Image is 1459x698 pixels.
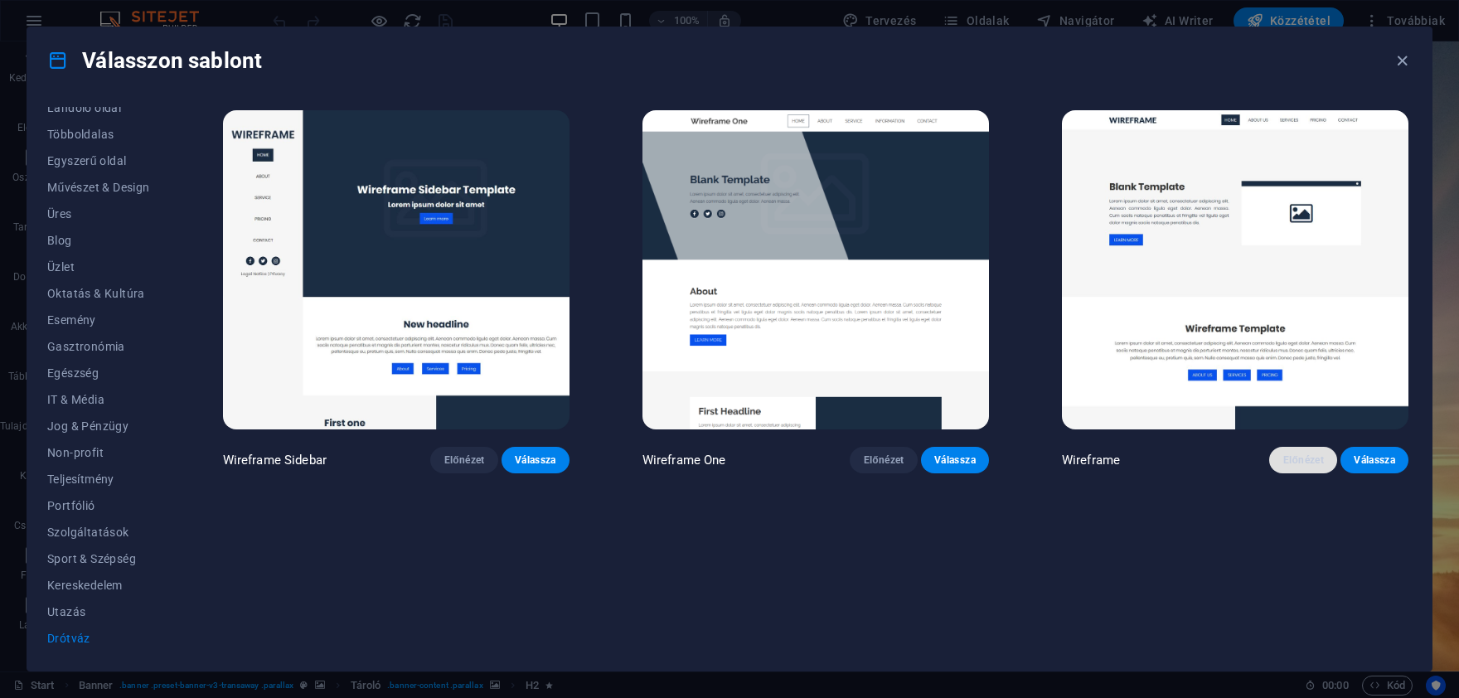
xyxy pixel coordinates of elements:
[47,526,150,539] span: Szolgáltatások
[47,386,150,413] button: IT & Média
[921,447,989,473] button: Válassza
[444,453,485,467] span: Előnézet
[47,605,150,618] span: Utazás
[47,625,150,652] button: Drótváz
[47,313,150,327] span: Esemény
[934,453,976,467] span: Válassza
[47,473,150,486] span: Teljesítmény
[47,519,150,545] button: Szolgáltatások
[642,110,989,429] img: Wireframe One
[47,333,150,360] button: Gasztronómia
[47,101,150,114] span: Landoló oldal
[47,419,150,433] span: Jog & Pénzügy
[47,492,150,519] button: Portfólió
[47,121,150,148] button: Többoldalas
[47,545,150,572] button: Sport & Szépség
[47,439,150,466] button: Non-profit
[47,154,150,167] span: Egyszerű oldal
[47,360,150,386] button: Egészség
[47,466,150,492] button: Teljesítmény
[850,447,918,473] button: Előnézet
[47,632,150,645] span: Drótváz
[47,499,150,512] span: Portfólió
[47,254,150,280] button: Üzlet
[515,453,556,467] span: Válassza
[1282,453,1324,467] span: Előnézet
[47,181,150,194] span: Művészet & Design
[47,280,150,307] button: Oktatás & Kultúra
[1062,452,1120,468] p: Wireframe
[1062,110,1408,429] img: Wireframe
[1354,453,1395,467] span: Válassza
[47,47,262,74] h4: Válasszon sablont
[1340,447,1408,473] button: Válassza
[47,128,150,141] span: Többoldalas
[47,227,150,254] button: Blog
[47,599,150,625] button: Utazás
[47,446,150,459] span: Non-profit
[223,110,570,429] img: Wireframe Sidebar
[47,413,150,439] button: Jog & Pénzügy
[47,260,150,274] span: Üzlet
[47,579,150,592] span: Kereskedelem
[1269,447,1337,473] button: Előnézet
[47,201,150,227] button: Üres
[47,287,150,300] span: Oktatás & Kultúra
[47,234,150,247] span: Blog
[47,340,150,353] span: Gasztronómia
[47,174,150,201] button: Művészet & Design
[642,452,726,468] p: Wireframe One
[863,453,904,467] span: Előnézet
[430,447,498,473] button: Előnézet
[47,552,150,565] span: Sport & Szépség
[47,95,150,121] button: Landoló oldal
[47,148,150,174] button: Egyszerű oldal
[223,452,327,468] p: Wireframe Sidebar
[47,366,150,380] span: Egészség
[47,572,150,599] button: Kereskedelem
[47,393,150,406] span: IT & Média
[47,207,150,221] span: Üres
[47,307,150,333] button: Esemény
[502,447,570,473] button: Válassza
